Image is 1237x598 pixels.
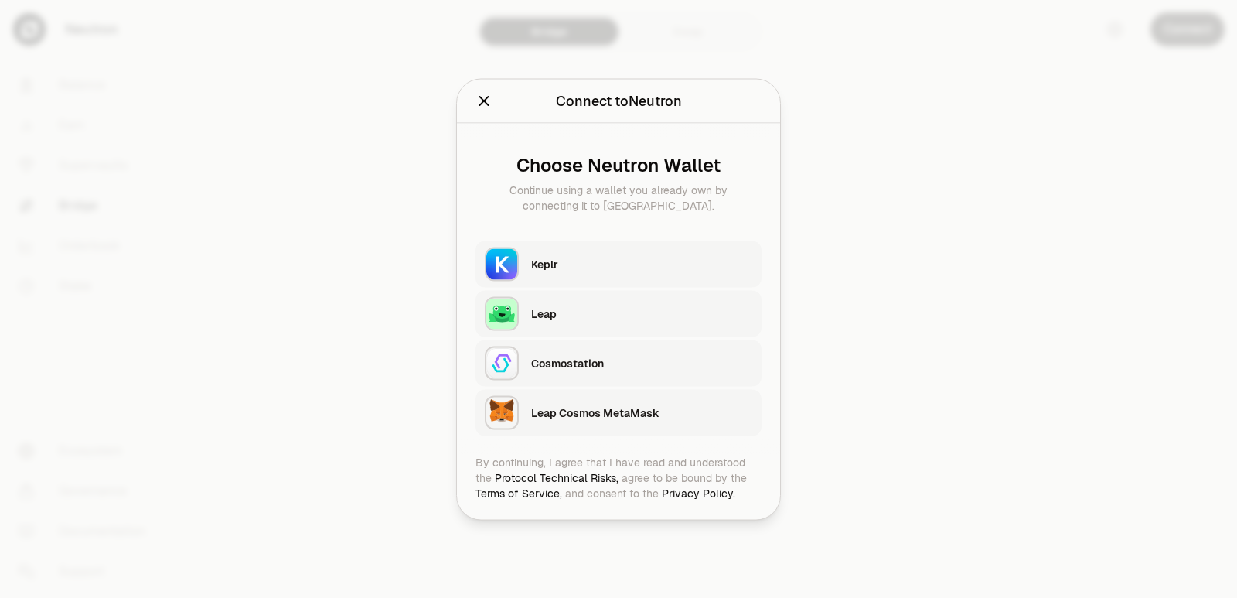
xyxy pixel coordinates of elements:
[475,486,562,500] a: Terms of Service,
[475,241,762,287] button: KeplrKeplr
[485,395,519,429] img: Leap Cosmos MetaMask
[531,355,752,371] div: Cosmostation
[485,296,519,330] img: Leap
[531,306,752,321] div: Leap
[488,154,749,176] div: Choose Neutron Wallet
[662,486,735,500] a: Privacy Policy.
[485,346,519,380] img: Cosmostation
[475,454,762,501] div: By continuing, I agree that I have read and understood the agree to be bound by the and consent t...
[485,247,519,281] img: Keplr
[475,340,762,386] button: CosmostationCosmostation
[488,182,749,213] div: Continue using a wallet you already own by connecting it to [GEOGRAPHIC_DATA].
[495,470,618,484] a: Protocol Technical Risks,
[475,290,762,337] button: LeapLeap
[531,256,752,272] div: Keplr
[531,405,752,420] div: Leap Cosmos MetaMask
[475,90,492,111] button: Close
[556,90,682,111] div: Connect to Neutron
[475,389,762,436] button: Leap Cosmos MetaMaskLeap Cosmos MetaMask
